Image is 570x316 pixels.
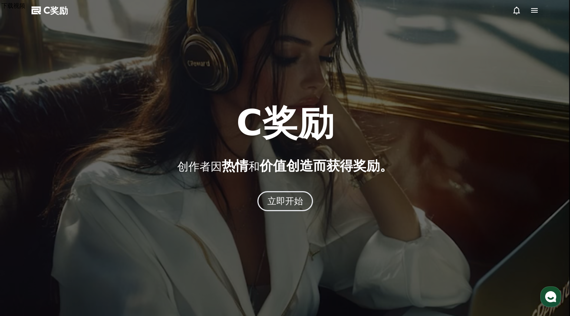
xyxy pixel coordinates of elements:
font: 因 [211,160,222,173]
a: C奖励 [32,4,68,16]
button: 立即开始 [257,191,313,211]
font: C奖励 [236,102,333,144]
font: 价值创造而 [260,158,326,173]
font: 立即开始 [267,196,303,206]
font: 和 [248,160,260,173]
a: 立即开始 [257,199,313,206]
font: 获得奖励。 [326,158,393,173]
font: 下载视频 [1,2,25,9]
font: 创作者 [177,160,211,173]
font: C奖励 [43,5,68,16]
font: 热情 [222,158,248,173]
